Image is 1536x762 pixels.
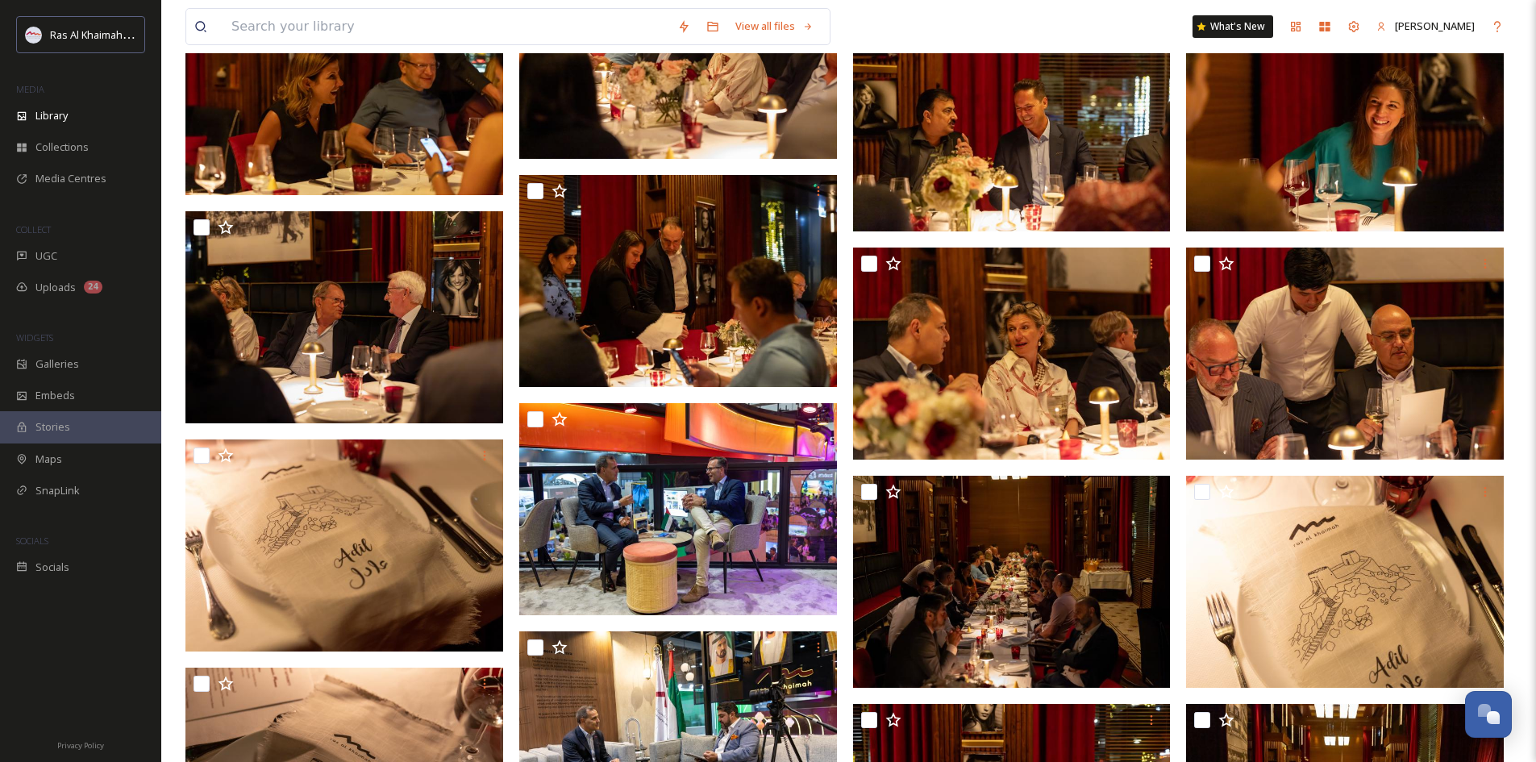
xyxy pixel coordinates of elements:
[35,171,106,186] span: Media Centres
[185,211,503,423] img: ATM 2025 (143).jpg
[223,9,669,44] input: Search your library
[35,483,80,498] span: SnapLink
[853,20,1171,232] img: ATM 2025 (149).jpg
[1368,10,1483,42] a: [PERSON_NAME]
[519,175,837,387] img: ATM 2025 (138).jpg
[35,139,89,155] span: Collections
[57,735,104,754] a: Privacy Policy
[26,27,42,43] img: Logo_RAKTDA_RGB-01.png
[16,331,53,344] span: WIDGETS
[16,535,48,547] span: SOCIALS
[853,476,1171,688] img: ATM 2025 (141).jpg
[1186,248,1504,460] img: ATM 2025 (144).jpg
[84,281,102,294] div: 24
[50,27,278,42] span: Ras Al Khaimah Tourism Development Authority
[727,10,822,42] a: View all files
[35,108,68,123] span: Library
[519,403,837,615] img: ATM 2025 (134).jpg
[35,560,69,575] span: Socials
[853,248,1171,460] img: ATM 2025 (145).jpg
[16,83,44,95] span: MEDIA
[185,439,503,652] img: ATM 2025 (139).jpg
[35,280,76,295] span: Uploads
[1193,15,1273,38] a: What's New
[57,740,104,751] span: Privacy Policy
[35,248,57,264] span: UGC
[16,223,51,235] span: COLLECT
[1395,19,1475,33] span: [PERSON_NAME]
[1465,691,1512,738] button: Open Chat
[1186,476,1504,688] img: ATM 2025 (140).jpg
[35,388,75,403] span: Embeds
[35,452,62,467] span: Maps
[1186,20,1504,232] img: ATM 2025 (148).jpg
[35,356,79,372] span: Galleries
[35,419,70,435] span: Stories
